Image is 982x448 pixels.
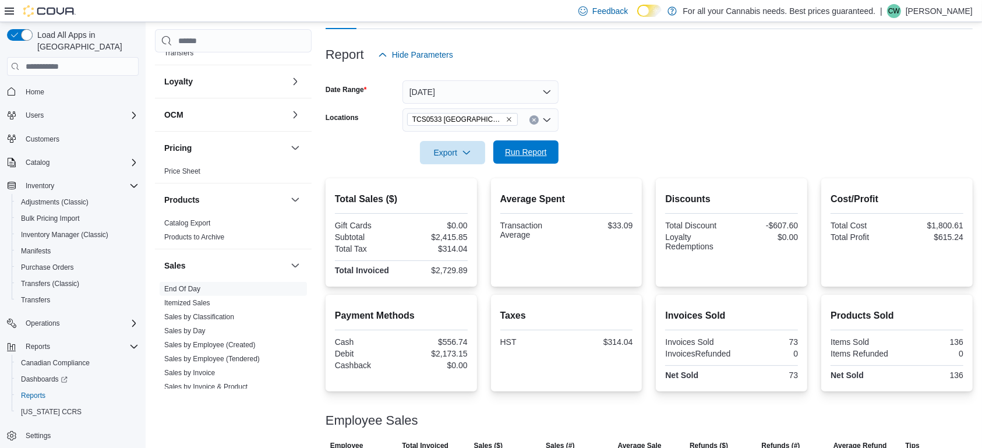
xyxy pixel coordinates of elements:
div: Invoices Sold [665,337,729,347]
span: Catalog Export [164,218,210,228]
span: CW [888,4,900,18]
a: Canadian Compliance [16,356,94,370]
span: [US_STATE] CCRS [21,407,82,417]
span: Operations [21,316,139,330]
div: InvoicesRefunded [665,349,730,358]
div: Cash [335,337,399,347]
span: Dashboards [21,375,68,384]
h3: Products [164,194,200,206]
span: Reports [16,389,139,403]
a: Catalog Export [164,219,210,227]
div: Transaction Average [500,221,564,239]
a: Dashboards [12,371,143,387]
div: $0.00 [734,232,798,242]
span: Manifests [21,246,51,256]
a: Inventory Manager (Classic) [16,228,113,242]
button: Transfers (Classic) [12,276,143,292]
button: Bulk Pricing Import [12,210,143,227]
span: Transfers (Classic) [16,277,139,291]
div: 136 [899,371,963,380]
span: Catalog [21,156,139,170]
h2: Taxes [500,309,633,323]
button: Operations [21,316,65,330]
span: Sales by Day [164,326,206,336]
strong: Net Sold [665,371,698,380]
button: Hide Parameters [373,43,458,66]
button: Open list of options [542,115,552,125]
div: Total Discount [665,221,729,230]
div: Loyalty Redemptions [665,232,729,251]
button: Customers [2,130,143,147]
button: Run Report [493,140,559,164]
div: Items Sold [831,337,895,347]
button: OCM [164,109,286,121]
button: Catalog [2,154,143,171]
button: Loyalty [288,75,302,89]
a: Dashboards [16,372,72,386]
button: Canadian Compliance [12,355,143,371]
span: Customers [26,135,59,144]
a: Sales by Employee (Tendered) [164,355,260,363]
span: Catalog [26,158,50,167]
button: Purchase Orders [12,259,143,276]
span: Inventory Manager (Classic) [16,228,139,242]
p: | [880,4,882,18]
a: Sales by Day [164,327,206,335]
div: Pricing [155,164,312,183]
button: Sales [288,259,302,273]
span: Inventory [21,179,139,193]
p: For all your Cannabis needs. Best prices guaranteed. [683,4,875,18]
a: Settings [21,429,55,443]
div: $2,415.85 [404,232,468,242]
a: Purchase Orders [16,260,79,274]
span: Reports [26,342,50,351]
span: Adjustments (Classic) [16,195,139,209]
div: Items Refunded [831,349,895,358]
button: Products [164,194,286,206]
a: Sales by Classification [164,313,234,321]
span: Manifests [16,244,139,258]
button: OCM [288,108,302,122]
span: Bulk Pricing Import [16,211,139,225]
h3: Employee Sales [326,414,418,428]
h3: Loyalty [164,76,193,87]
button: Home [2,83,143,100]
a: Customers [21,132,64,146]
div: $33.09 [569,221,633,230]
button: [DATE] [402,80,559,104]
a: Reports [16,389,50,403]
span: Canadian Compliance [16,356,139,370]
span: TCS0533 [GEOGRAPHIC_DATA] [412,114,503,125]
span: Purchase Orders [21,263,74,272]
p: [PERSON_NAME] [906,4,973,18]
button: Inventory [2,178,143,194]
span: Settings [21,428,139,443]
span: Home [26,87,44,97]
span: Products to Archive [164,232,224,242]
span: Reports [21,340,139,354]
span: TCS0533 Richmond [407,113,518,126]
a: Price Sheet [164,167,200,175]
button: Sales [164,260,286,271]
a: Sales by Invoice [164,369,215,377]
div: Subtotal [335,232,399,242]
button: Products [288,193,302,207]
a: Sales by Employee (Created) [164,341,256,349]
span: Washington CCRS [16,405,139,419]
span: Price Sheet [164,167,200,176]
span: Sales by Invoice [164,368,215,378]
a: End Of Day [164,285,200,293]
div: 73 [734,371,798,380]
div: 0 [735,349,798,358]
div: Total Cost [831,221,895,230]
div: $1,800.61 [899,221,963,230]
span: Run Report [505,146,547,158]
div: Products [155,216,312,249]
div: Debit [335,349,399,358]
span: Bulk Pricing Import [21,214,80,223]
h3: Report [326,48,364,62]
div: Total Profit [831,232,895,242]
button: [US_STATE] CCRS [12,404,143,420]
button: Inventory [21,179,59,193]
a: [US_STATE] CCRS [16,405,86,419]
